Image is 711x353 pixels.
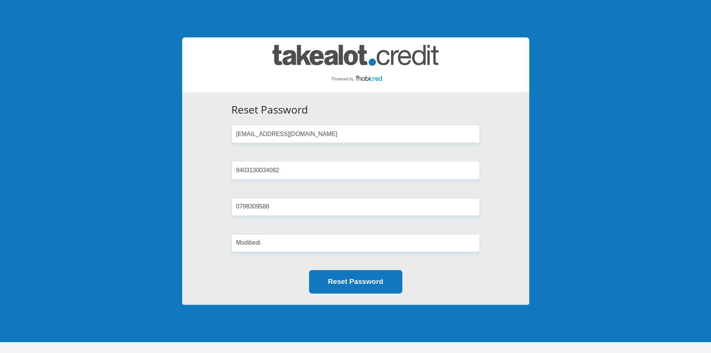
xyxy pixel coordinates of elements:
[231,161,480,179] input: ID Number
[231,234,480,252] input: Surname
[272,45,439,85] img: takealot_credit logo
[231,103,480,116] h3: Reset Password
[231,125,480,143] input: Email
[309,270,402,294] button: Reset Password
[231,198,480,216] input: Cellphone Number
